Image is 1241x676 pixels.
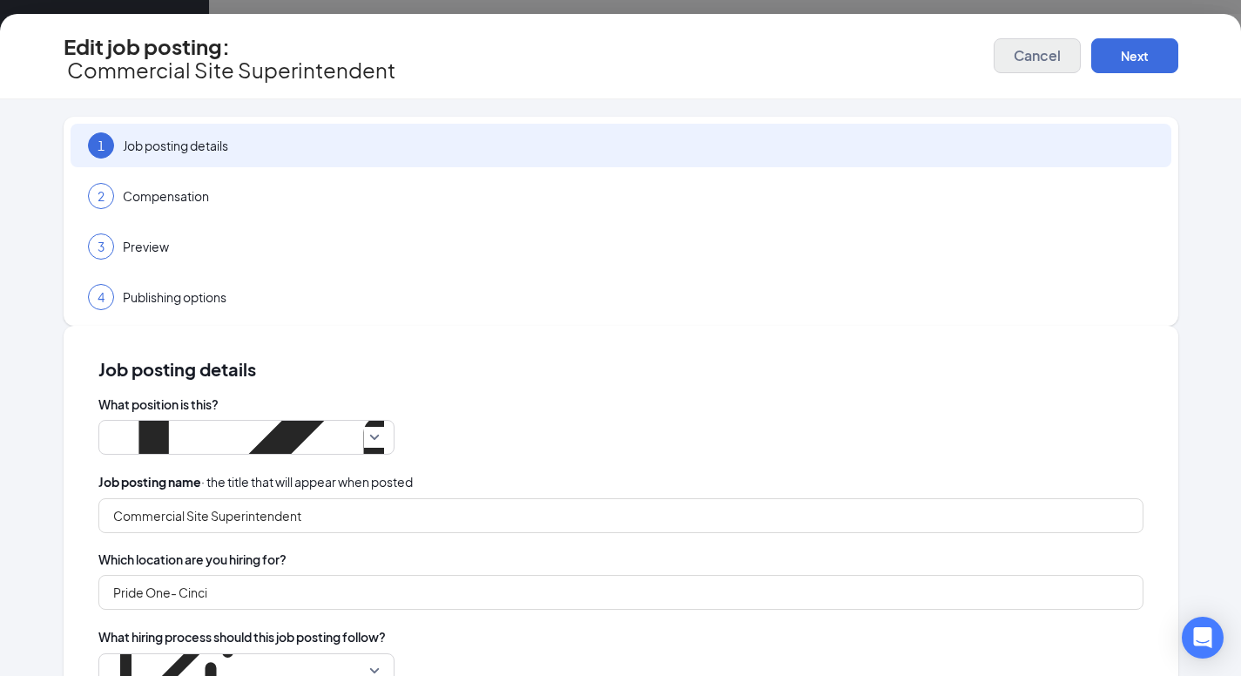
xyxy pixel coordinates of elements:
span: 4 [98,288,105,306]
span: · the title that will appear when posted [98,472,413,491]
h3: Edit job posting: [64,31,395,61]
button: Next [1091,38,1178,73]
span: Publishing options [123,288,1154,306]
svg: ExternalLink [109,255,469,615]
span: Compensation [123,187,1154,205]
span: Which location are you hiring for? [98,551,1143,568]
span: 2 [98,187,105,205]
span: What hiring process should this job posting follow? [98,627,386,646]
button: Cancel [994,38,1081,73]
span: What position is this? [98,395,1143,413]
span: Preview [123,238,1154,255]
span: 3 [98,238,105,255]
span: Commercial Site Superintendent [67,57,395,83]
span: Job posting details [123,137,1154,154]
span: 1 [98,137,105,154]
span: Cancel [1014,47,1061,64]
b: Job posting name [98,474,201,490]
div: Open Intercom Messenger [1182,617,1224,659]
span: Job posting details [98,361,1143,378]
div: Pride One- Commercial Site Superintendent Cinci [109,238,469,615]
